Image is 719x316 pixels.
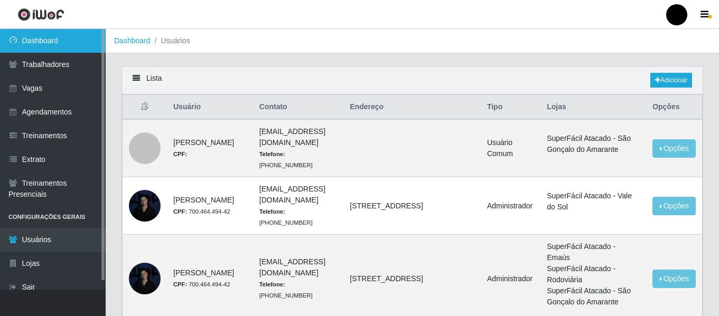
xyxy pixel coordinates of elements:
[173,281,187,288] strong: CPF:
[167,119,253,177] td: [PERSON_NAME]
[259,151,313,168] small: [PHONE_NUMBER]
[173,151,187,157] strong: CPF:
[253,177,344,235] td: [EMAIL_ADDRESS][DOMAIN_NAME]
[481,119,540,177] td: Usuário Comum
[652,139,696,158] button: Opções
[259,281,313,299] small: [PHONE_NUMBER]
[106,29,719,53] nav: breadcrumb
[259,208,285,215] strong: Telefone:
[547,241,640,263] li: SuperFácil Atacado - Emaús
[122,66,703,94] div: Lista
[547,285,640,308] li: SuperFácil Atacado - São Gonçalo do Amarante
[259,208,313,226] small: [PHONE_NUMBER]
[540,95,646,120] th: Lojas
[173,281,230,288] small: 700.464.494-42
[17,8,64,21] img: CoreUI Logo
[481,177,540,235] td: Administrador
[652,197,696,215] button: Opções
[173,208,187,215] strong: CPF:
[547,133,640,155] li: SuperFácil Atacado - São Gonçalo do Amarante
[259,151,285,157] strong: Telefone:
[167,95,253,120] th: Usuário
[343,95,481,120] th: Endereço
[652,270,696,288] button: Opções
[646,95,702,120] th: Opções
[547,263,640,285] li: SuperFácil Atacado - Rodoviária
[151,35,190,46] li: Usuários
[650,73,692,88] a: Adicionar
[547,190,640,213] li: SuperFácil Atacado - Vale do Sol
[253,119,344,177] td: [EMAIL_ADDRESS][DOMAIN_NAME]
[343,177,481,235] td: [STREET_ADDRESS]
[253,95,344,120] th: Contato
[114,36,151,45] a: Dashboard
[173,208,230,215] small: 700.464.494-42
[481,95,540,120] th: Tipo
[167,177,253,235] td: [PERSON_NAME]
[259,281,285,288] strong: Telefone:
